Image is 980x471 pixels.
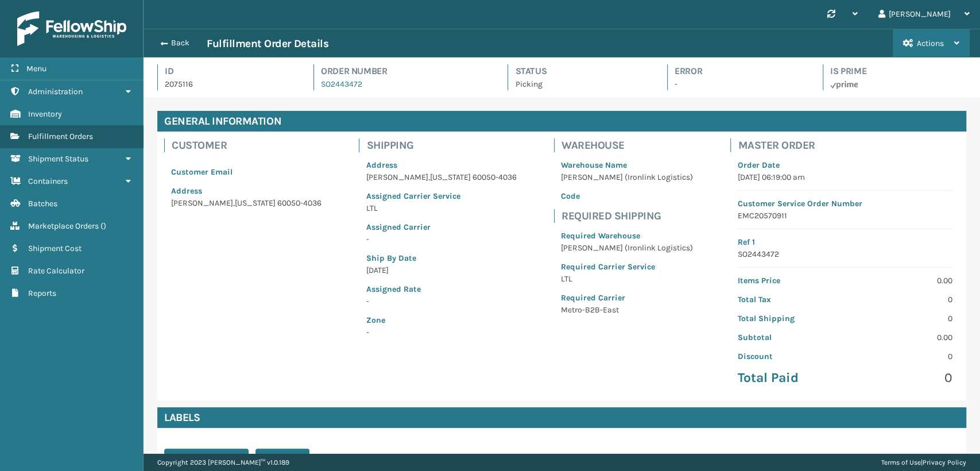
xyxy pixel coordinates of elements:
[28,132,93,141] span: Fulfillment Orders
[171,198,233,208] span: [PERSON_NAME]
[366,202,516,214] p: LTL
[366,190,516,202] p: Assigned Carrier Service
[28,154,88,164] span: Shipment Status
[561,261,693,273] p: Required Carrier Service
[561,138,700,152] h4: Warehouse
[277,198,321,208] span: 60050-4036
[366,314,516,326] p: Zone
[172,138,328,152] h4: Customer
[207,37,328,51] h3: Fulfillment Order Details
[561,292,693,304] p: Required Carrier
[366,252,516,264] p: Ship By Date
[923,458,966,466] a: Privacy Policy
[28,176,68,186] span: Containers
[515,78,646,90] p: Picking
[28,221,99,231] span: Marketplace Orders
[852,275,952,287] p: 0.00
[100,221,106,231] span: ( )
[737,369,838,387] p: Total Paid
[366,264,516,276] p: [DATE]
[157,454,289,471] p: Copyright 2023 [PERSON_NAME]™ v 1.0.189
[561,304,693,316] p: Metro-B2B-East
[737,210,952,222] p: EMC20570911
[561,209,700,223] h4: Required Shipping
[255,449,309,469] button: Print BOL
[737,198,952,210] p: Customer Service Order Number
[917,38,944,48] span: Actions
[893,29,970,57] button: Actions
[366,314,516,337] span: -
[737,312,838,325] p: Total Shipping
[157,407,966,428] h4: Labels
[366,160,397,170] span: Address
[737,248,952,260] p: SO2443472
[737,331,838,343] p: Subtotal
[366,295,516,307] p: -
[171,166,321,178] p: Customer Email
[321,64,487,78] h4: Order Number
[852,294,952,306] p: 0
[366,233,516,245] p: -
[28,266,84,276] span: Rate Calculator
[737,236,952,248] p: Ref 1
[17,11,126,46] img: logo
[881,454,966,471] div: |
[561,171,693,183] p: [PERSON_NAME] (Ironlink Logistics)
[881,458,921,466] a: Terms of Use
[852,350,952,362] p: 0
[366,172,428,182] span: [PERSON_NAME]
[852,331,952,343] p: 0.00
[738,138,959,152] h4: Master Order
[235,198,276,208] span: [US_STATE]
[171,186,202,196] span: Address
[428,172,429,182] span: ,
[366,221,516,233] p: Assigned Carrier
[321,79,362,89] a: SO2443472
[164,449,249,469] button: Print Packing Slip
[28,199,57,209] span: Batches
[830,64,966,78] h4: Is Prime
[28,87,83,96] span: Administration
[165,64,293,78] h4: Id
[26,64,47,74] span: Menu
[366,138,523,152] h4: Shipping
[737,350,838,362] p: Discount
[366,283,516,295] p: Assigned Rate
[28,288,56,298] span: Reports
[157,111,966,132] h4: General Information
[28,244,82,253] span: Shipment Cost
[561,242,693,254] p: [PERSON_NAME] (Ironlink Logistics)
[154,38,207,48] button: Back
[472,172,516,182] span: 60050-4036
[561,159,693,171] p: Warehouse Name
[852,369,952,387] p: 0
[675,78,802,90] p: -
[675,64,802,78] h4: Error
[737,171,952,183] p: [DATE] 06:19:00 am
[165,78,293,90] p: 2075116
[561,230,693,242] p: Required Warehouse
[737,159,952,171] p: Order Date
[233,198,235,208] span: ,
[737,275,838,287] p: Items Price
[561,273,693,285] p: LTL
[561,190,693,202] p: Code
[852,312,952,325] p: 0
[429,172,470,182] span: [US_STATE]
[737,294,838,306] p: Total Tax
[515,64,646,78] h4: Status
[28,109,62,119] span: Inventory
